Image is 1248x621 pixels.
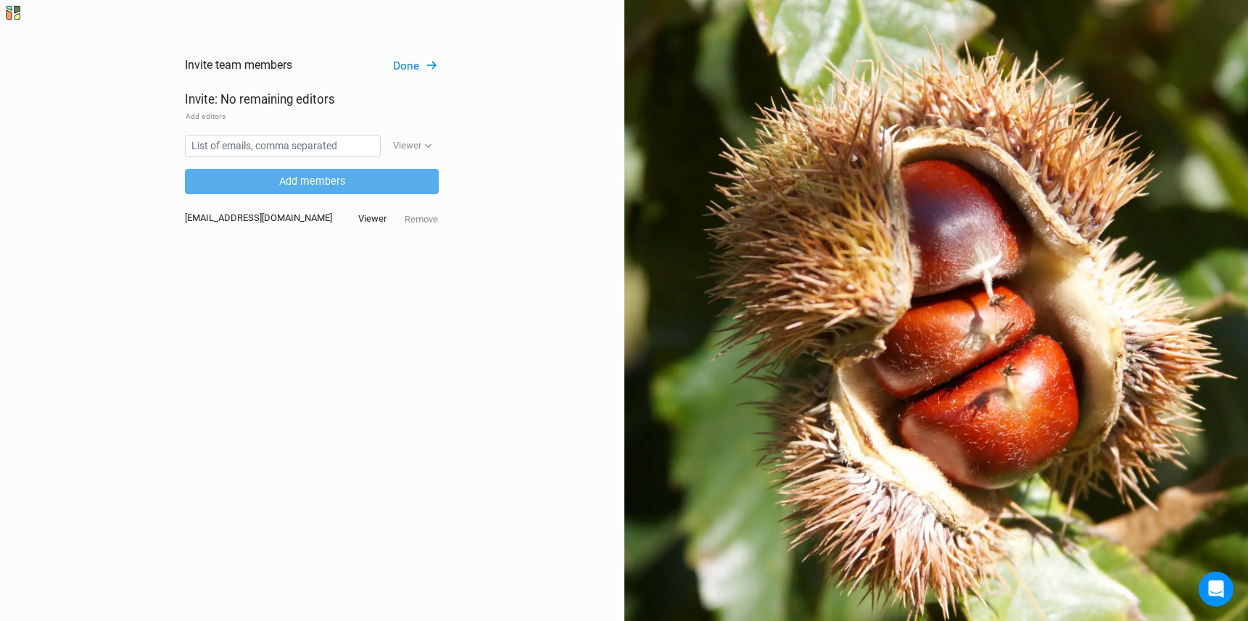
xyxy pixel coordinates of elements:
button: Remove [404,212,439,228]
div: [EMAIL_ADDRESS][DOMAIN_NAME] [185,212,332,228]
button: Viewer [387,135,439,157]
button: Done [392,58,439,75]
h2: Invite: No remaining editors [185,92,439,107]
button: Add members [185,169,439,194]
div: Open Intercom Messenger [1199,572,1233,607]
button: Add editors [185,110,226,123]
h1: Invite team members [185,58,292,75]
span: Viewer [358,213,387,224]
div: Viewer [393,138,421,153]
input: List of emails, comma separated [185,135,381,157]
